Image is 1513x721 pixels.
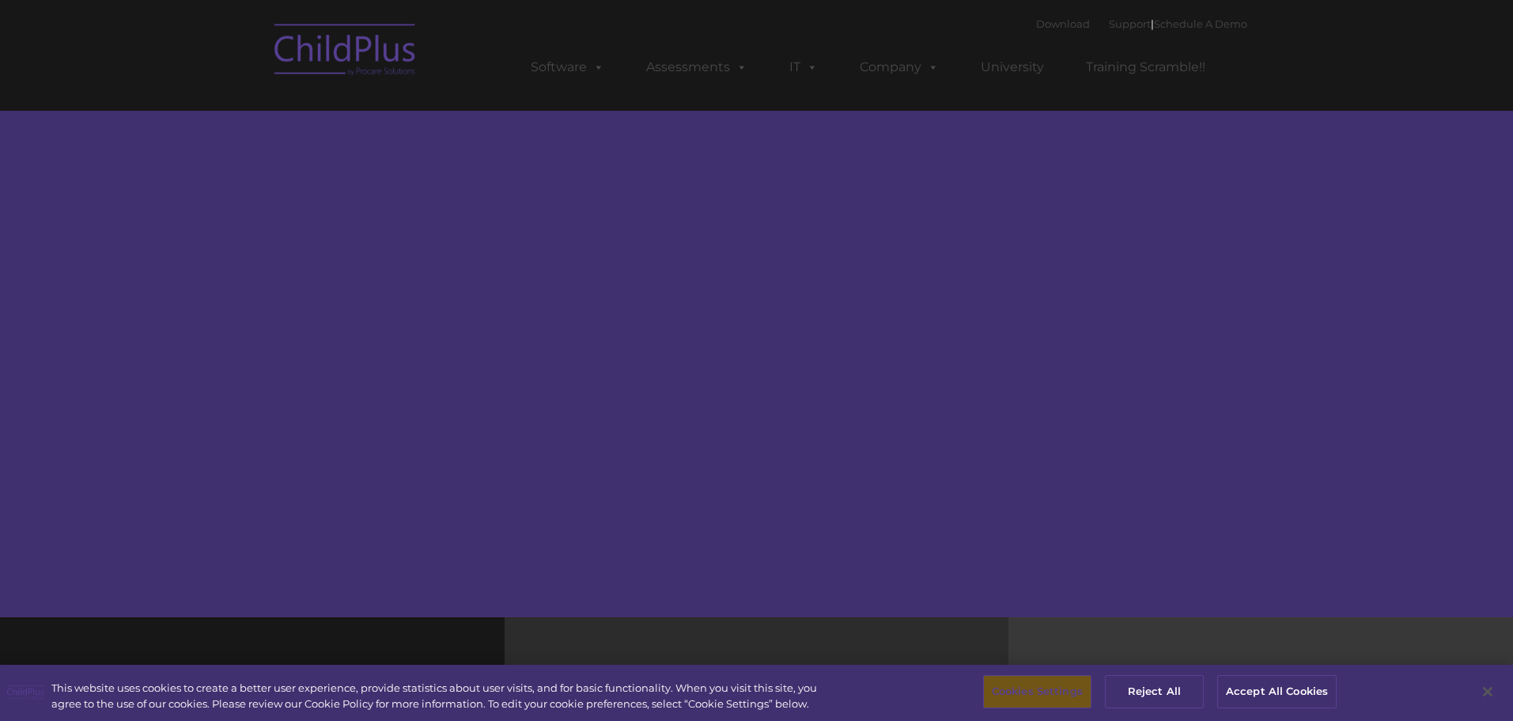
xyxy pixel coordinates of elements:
div: This website uses cookies to create a better user experience, provide statistics about user visit... [51,681,832,712]
a: Assessments [630,51,763,83]
a: Training Scramble!! [1070,51,1221,83]
a: Download [1036,17,1090,30]
button: Reject All [1105,675,1204,708]
font: | [1036,17,1247,30]
a: Company [844,51,955,83]
a: University [965,51,1060,83]
a: Software [515,51,620,83]
button: Close [1470,674,1505,709]
a: Schedule A Demo [1154,17,1247,30]
button: Cookies Settings [983,675,1091,708]
a: Support [1109,17,1151,30]
a: IT [774,51,834,83]
img: ChildPlus by Procare Solutions [267,13,425,92]
button: Accept All Cookies [1217,675,1337,708]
